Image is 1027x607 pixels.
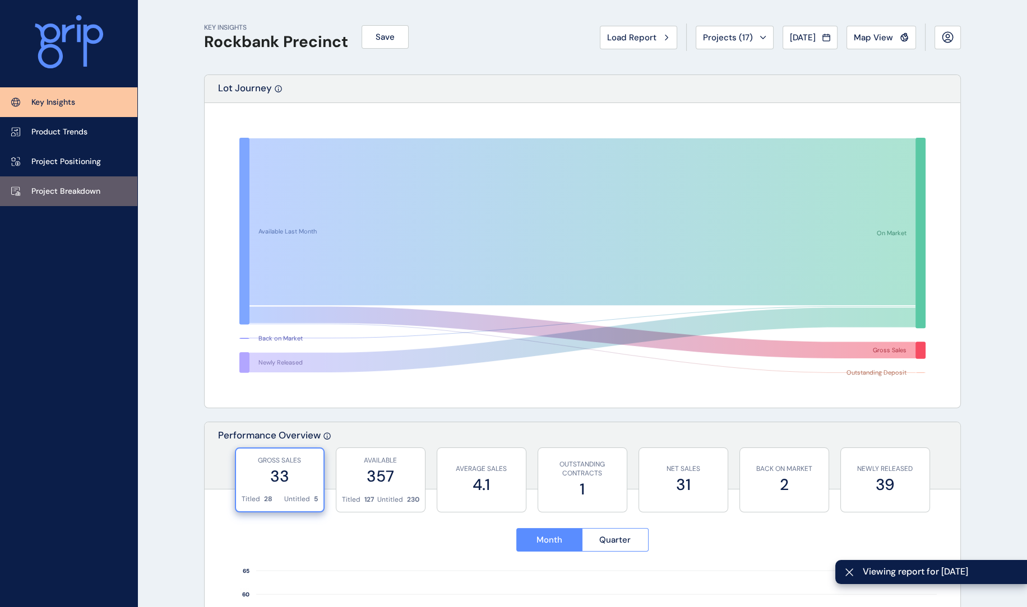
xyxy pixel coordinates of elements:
p: Titled [242,494,260,504]
span: Viewing report for [DATE] [863,566,1018,578]
label: 4.1 [443,474,520,496]
p: 127 [364,495,374,505]
button: Save [362,25,409,49]
p: 5 [314,494,318,504]
p: 230 [407,495,419,505]
p: Titled [342,495,360,505]
text: 180 [240,587,249,594]
label: 2 [746,474,823,496]
label: 357 [342,465,419,487]
button: Month [516,528,582,552]
label: 31 [645,474,722,496]
span: Load Report [607,32,656,43]
p: AVERAGE SALES [443,464,520,474]
button: Load Report [600,26,677,49]
h1: Rockbank Precinct [204,32,348,52]
span: [DATE] [790,32,816,43]
p: GROSS SALES [242,456,318,465]
label: 39 [846,474,924,496]
p: Key Insights [31,97,75,108]
p: Project Positioning [31,156,101,167]
p: OUTSTANDING CONTRACTS [544,460,621,479]
p: AVAILABLE [342,456,419,465]
button: [DATE] [783,26,838,49]
p: Untitled [377,495,403,505]
p: KEY INSIGHTS [204,23,348,32]
button: Quarter [582,528,649,552]
p: BACK ON MARKET [746,464,823,474]
p: Product Trends [31,127,87,138]
label: 1 [544,478,621,500]
span: Month [536,534,562,545]
p: NET SALES [645,464,722,474]
text: 65 [243,567,249,575]
p: Project Breakdown [31,186,100,197]
p: Lot Journey [218,82,272,102]
label: 33 [242,465,318,487]
span: Projects ( 17 ) [703,32,753,43]
text: 60 [242,591,249,598]
button: Map View [846,26,916,49]
span: Map View [854,32,893,43]
p: NEWLY RELEASED [846,464,924,474]
p: Performance Overview [218,429,321,489]
button: Projects (17) [696,26,774,49]
p: Untitled [284,494,310,504]
span: Quarter [599,534,631,545]
p: 28 [264,494,272,504]
span: Save [376,31,395,43]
